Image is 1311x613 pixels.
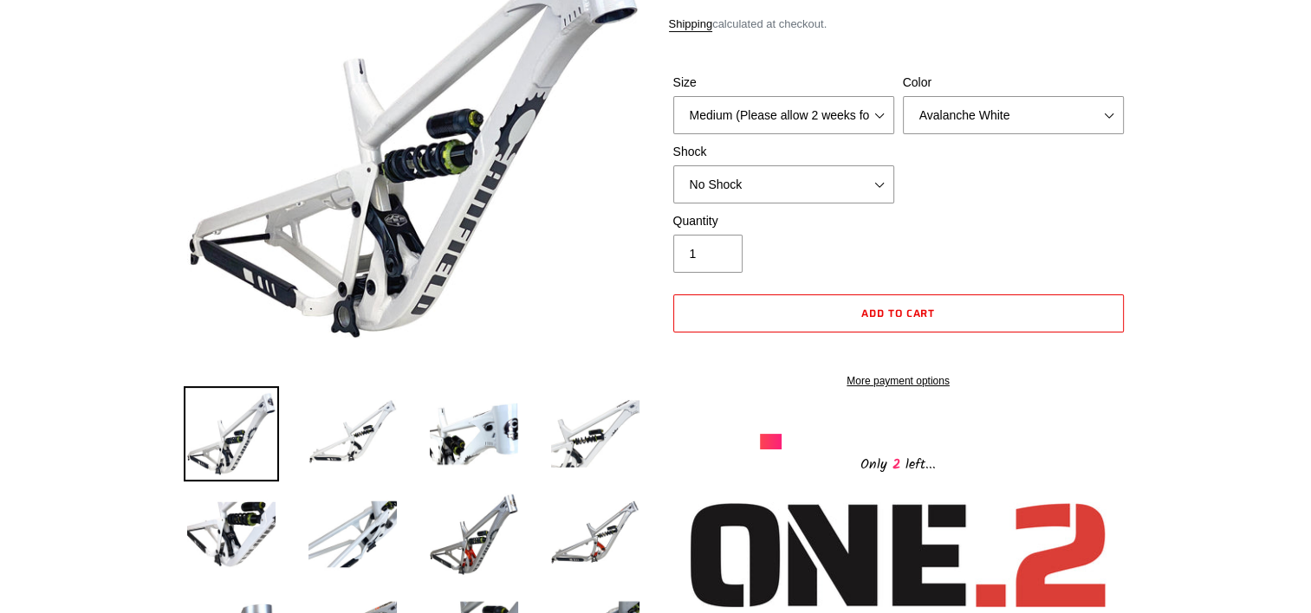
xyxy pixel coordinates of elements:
[426,386,522,481] img: Load image into Gallery viewer, ONE.2 DH - Frameset
[887,454,905,475] span: 2
[673,294,1124,332] button: Add to cart
[305,487,400,582] img: Load image into Gallery viewer, ONE.2 DH - Frameset
[305,386,400,481] img: Load image into Gallery viewer, ONE.2 DH - Frameset
[673,74,894,92] label: Size
[426,487,522,582] img: Load image into Gallery viewer, ONE.2 DH - Frameset
[673,373,1124,389] a: More payment options
[548,386,643,481] img: Load image into Gallery viewer, ONE.2 DH - Frameset
[903,74,1124,92] label: Color
[673,143,894,161] label: Shock
[184,487,279,582] img: Load image into Gallery viewer, ONE.2 DH - Frameset
[548,487,643,582] img: Load image into Gallery viewer, ONE.2 DH - Frameset
[669,16,1128,33] div: calculated at checkout.
[184,386,279,481] img: Load image into Gallery viewer, ONE.2 DH - Frameset
[673,212,894,230] label: Quantity
[861,305,936,321] span: Add to cart
[760,449,1037,476] div: Only left...
[669,17,713,32] a: Shipping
